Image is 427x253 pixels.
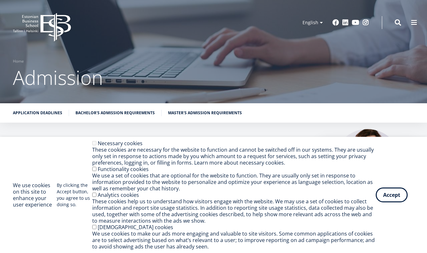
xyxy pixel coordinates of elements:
p: By clicking the Accept button, you agree to us doing so. [57,182,92,208]
a: Instagram [362,19,369,26]
img: liina reimann [333,129,401,197]
span: Admission [13,64,103,91]
label: Functionality cookies [98,166,149,173]
button: Accept [376,187,408,202]
div: These cookies are necessary for the website to function and cannot be switched off in our systems... [92,147,376,166]
a: Linkedin [342,19,349,26]
label: Analytics cookies [98,191,139,198]
a: Home [13,58,24,65]
a: Facebook [333,19,339,26]
div: We use cookies to make our ads more engaging and valuable to site visitors. Some common applicati... [92,230,376,250]
a: Bachelor's admission requirements [75,110,155,116]
h2: We use cookies on this site to enhance your user experience [13,182,57,208]
label: Necessary cookies [98,140,143,147]
label: [DEMOGRAPHIC_DATA] cookies [98,224,173,231]
a: Master's admission requirements [168,110,242,116]
a: Application deadlines [13,110,62,116]
a: Youtube [352,19,359,26]
div: These cookies help us to understand how visitors engage with the website. We may use a set of coo... [92,198,376,224]
div: We use a set of cookies that are optional for the website to function. They are usually only set ... [92,172,376,192]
